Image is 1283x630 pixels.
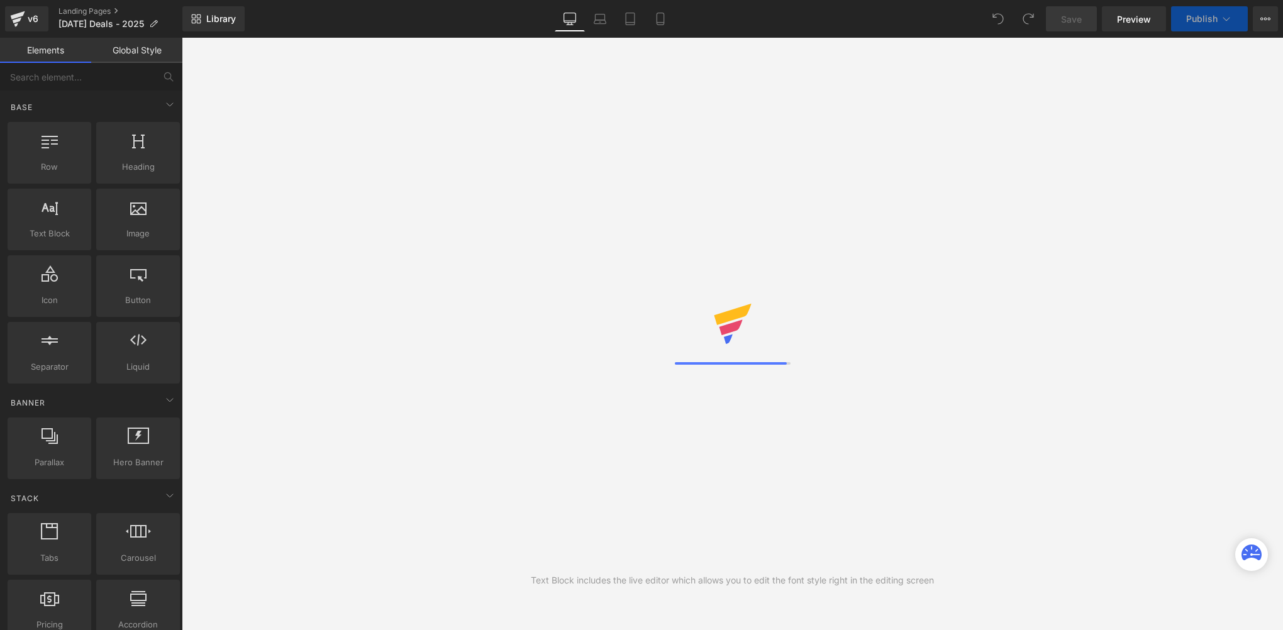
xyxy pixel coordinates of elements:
[11,551,87,565] span: Tabs
[531,573,934,587] div: Text Block includes the live editor which allows you to edit the font style right in the editing ...
[91,38,182,63] a: Global Style
[555,6,585,31] a: Desktop
[585,6,615,31] a: Laptop
[206,13,236,25] span: Library
[11,294,87,307] span: Icon
[100,456,176,469] span: Hero Banner
[1117,13,1151,26] span: Preview
[9,397,47,409] span: Banner
[58,19,144,29] span: [DATE] Deals - 2025
[1253,6,1278,31] button: More
[58,6,182,16] a: Landing Pages
[100,160,176,174] span: Heading
[1016,6,1041,31] button: Redo
[9,492,40,504] span: Stack
[1102,6,1166,31] a: Preview
[25,11,41,27] div: v6
[1061,13,1082,26] span: Save
[182,6,245,31] a: New Library
[100,551,176,565] span: Carousel
[645,6,675,31] a: Mobile
[100,227,176,240] span: Image
[11,227,87,240] span: Text Block
[1186,14,1218,24] span: Publish
[100,360,176,373] span: Liquid
[11,360,87,373] span: Separator
[1171,6,1248,31] button: Publish
[986,6,1011,31] button: Undo
[9,101,34,113] span: Base
[615,6,645,31] a: Tablet
[11,456,87,469] span: Parallax
[100,294,176,307] span: Button
[5,6,48,31] a: v6
[11,160,87,174] span: Row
